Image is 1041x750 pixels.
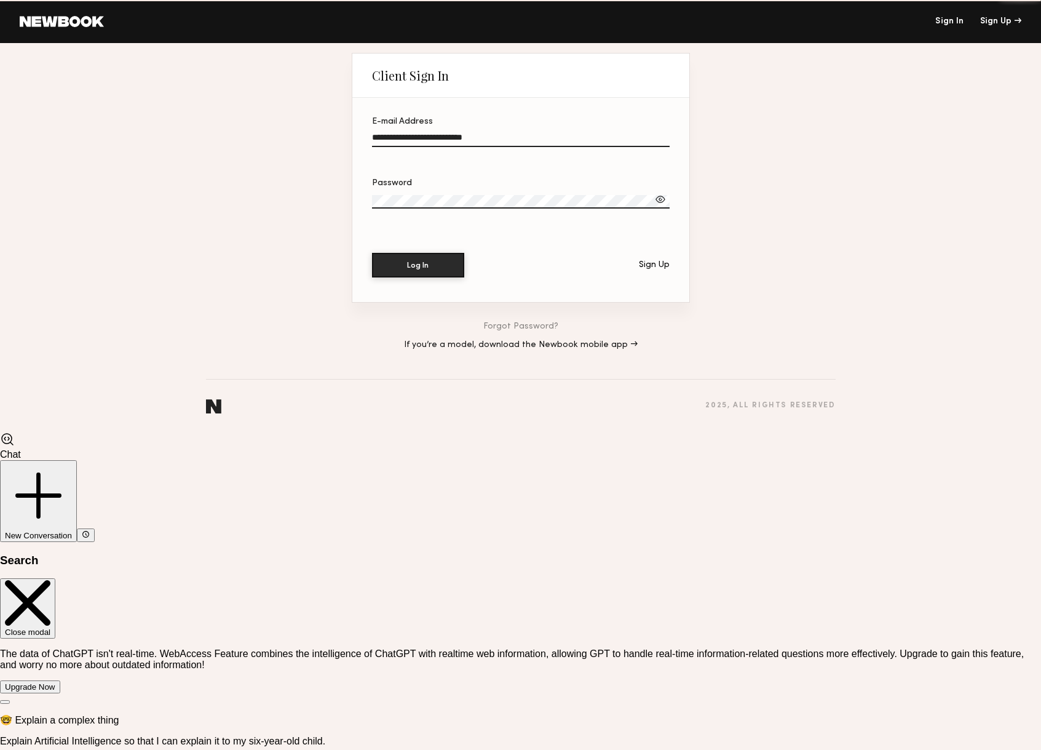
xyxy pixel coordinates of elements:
[483,322,558,331] a: Forgot Password?
[5,628,50,637] span: Close modal
[372,68,449,83] div: Client Sign In
[372,179,670,188] div: Password
[980,17,1021,26] div: Sign Up
[5,531,72,540] span: New Conversation
[372,118,670,126] div: E-mail Address
[705,402,835,410] div: 2025 , all rights reserved
[372,195,670,209] input: Password
[372,133,670,147] input: E-mail Address
[372,253,464,277] button: Log In
[404,341,638,349] a: If you’re a model, download the Newbook mobile app →
[639,261,670,269] div: Sign Up
[935,17,964,26] a: Sign In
